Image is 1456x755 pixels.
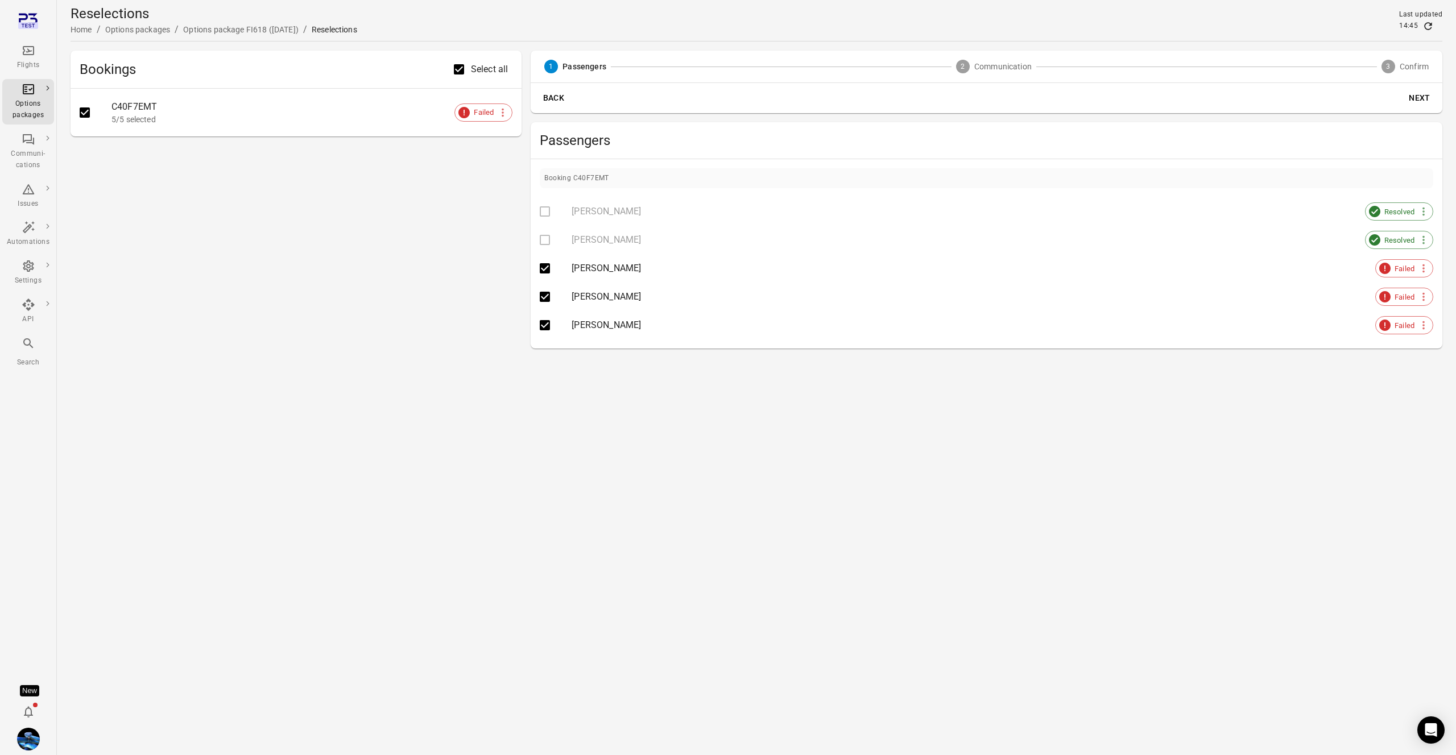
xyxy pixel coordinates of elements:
div: Failed [1375,259,1433,277]
button: Next [1401,88,1438,109]
div: Tooltip anchor [20,685,39,696]
span: Select all [471,63,508,76]
li: / [97,23,101,36]
a: Flights [2,40,54,74]
a: Options packages [2,79,54,125]
div: Last updated [1399,9,1442,20]
span: Resolved [1378,206,1421,218]
div: Flights [7,60,49,71]
span: Communication [974,61,1032,72]
a: Communi-cations [2,129,54,175]
text: 3 [1386,63,1390,70]
span: Failed [1388,263,1421,275]
button: Search [2,333,54,371]
div: Reselections [312,24,357,35]
span: Confirm [1400,61,1429,72]
div: API [7,314,49,325]
div: Search [7,357,49,368]
span: Passengers [562,61,606,72]
h2: Bookings [80,60,453,78]
div: 5/5 selected [111,114,512,125]
button: Refresh data [1422,20,1434,32]
a: Options packages [105,25,170,34]
a: Issues [2,179,54,213]
div: 14:45 [1399,20,1418,32]
button: Daníel Benediktsson [13,723,44,755]
div: Open Intercom Messenger [1417,716,1445,744]
a: Home [71,25,92,34]
div: C40F7EMT [111,100,512,114]
div: [PERSON_NAME] [572,262,1406,275]
div: Options packages [7,98,49,121]
text: 1 [549,63,553,70]
a: Settings [2,256,54,290]
span: Resolved [1378,235,1421,246]
div: Communi-cations [7,148,49,171]
a: Options package FI618 ([DATE]) [183,25,299,34]
nav: Breadcrumbs [71,23,357,36]
div: Resolved [1365,202,1433,221]
img: shutterstock-1708408498.jpg [17,728,40,750]
span: Failed [1388,320,1421,331]
h1: Reselections [71,5,357,23]
span: Passengers [540,131,1433,150]
div: [PERSON_NAME] [572,318,1406,332]
a: API [2,294,54,329]
span: Failed [468,107,500,118]
div: Automations [7,237,49,248]
div: Settings [7,275,49,287]
a: Automations [2,217,54,251]
div: [PERSON_NAME] [572,233,1406,247]
div: [PERSON_NAME] [572,205,1406,218]
button: Back [535,88,572,109]
div: Failed [1375,316,1433,334]
li: / [175,23,179,36]
text: 2 [961,63,965,70]
div: Failed [454,103,512,122]
div: Booking C40F7EMT [544,173,609,184]
div: Failed [1375,288,1433,306]
div: Issues [7,198,49,210]
button: Notifications [17,700,40,723]
li: / [303,23,307,36]
span: Failed [1388,292,1421,303]
div: Resolved [1365,231,1433,249]
div: [PERSON_NAME] [572,290,1406,304]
